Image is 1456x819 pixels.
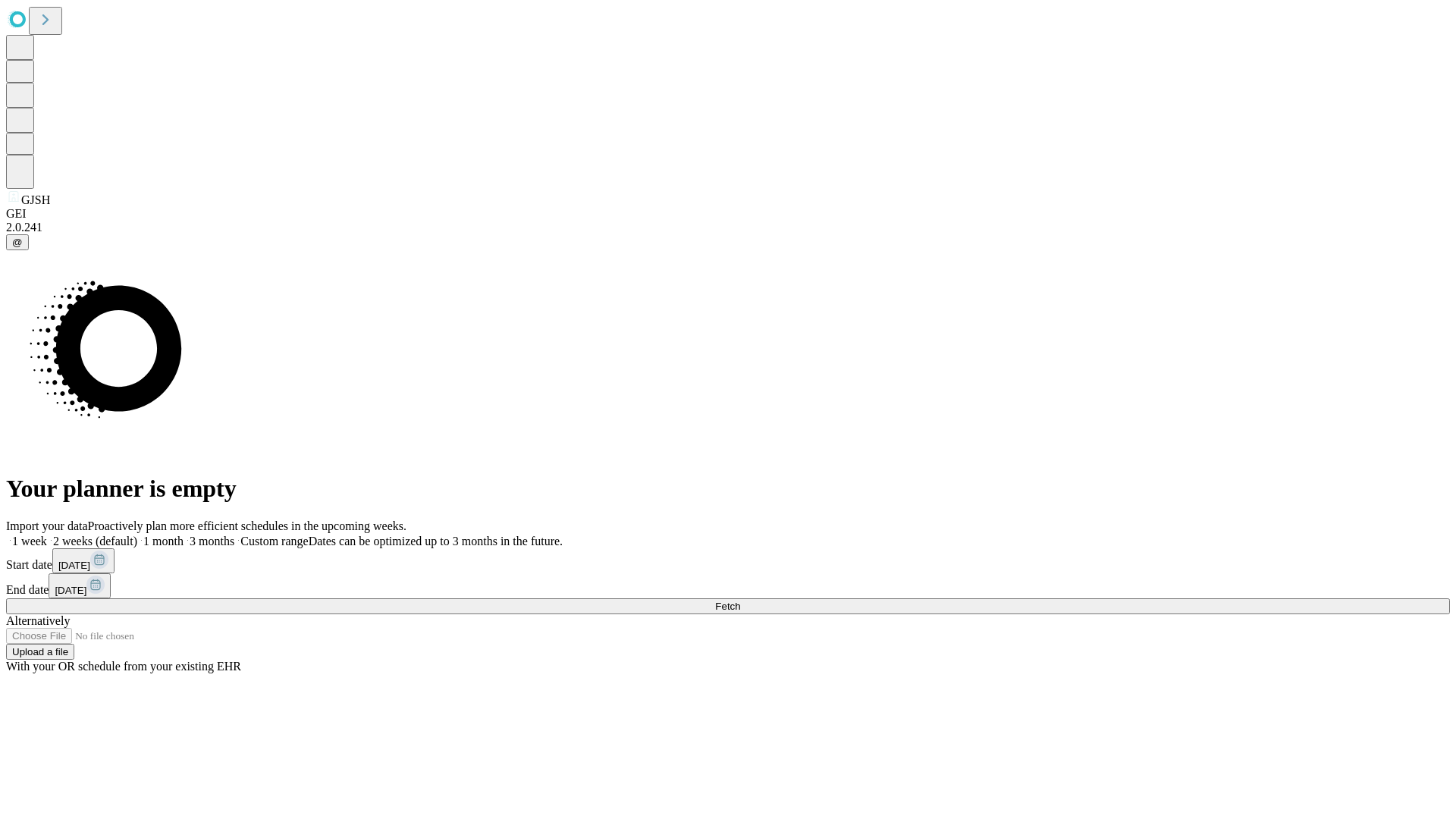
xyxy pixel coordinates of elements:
div: Start date [6,548,1450,573]
span: [DATE] [55,585,86,596]
span: @ [12,237,23,248]
div: GEI [6,207,1450,221]
div: 2.0.241 [6,221,1450,234]
span: 1 month [143,535,184,548]
span: With your OR schedule from your existing EHR [6,660,241,673]
button: Upload a file [6,644,74,660]
button: Fetch [6,598,1450,614]
button: [DATE] [52,548,115,573]
span: 1 week [12,535,47,548]
span: 2 weeks (default) [53,535,137,548]
button: @ [6,234,29,250]
button: [DATE] [49,573,111,598]
h1: Your planner is empty [6,475,1450,503]
span: Alternatively [6,614,70,627]
span: Dates can be optimized up to 3 months in the future. [309,535,563,548]
div: End date [6,573,1450,598]
span: Custom range [240,535,308,548]
span: 3 months [190,535,234,548]
span: Proactively plan more efficient schedules in the upcoming weeks. [88,519,406,532]
span: Fetch [715,601,740,612]
span: [DATE] [58,560,90,571]
span: Import your data [6,519,88,532]
span: GJSH [21,193,50,206]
